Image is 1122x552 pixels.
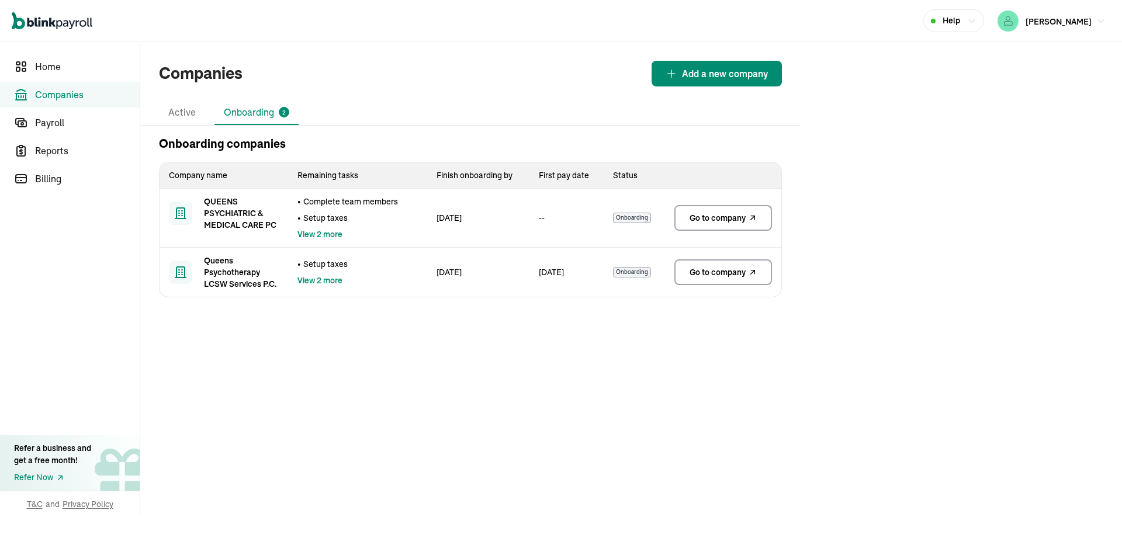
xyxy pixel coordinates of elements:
[427,162,529,189] th: Finish onboarding by
[427,189,529,248] td: [DATE]
[159,61,243,86] h1: Companies
[529,248,604,297] td: [DATE]
[993,8,1110,34] button: [PERSON_NAME]
[35,60,140,74] span: Home
[297,228,342,240] button: View 2 more
[159,135,286,152] h2: Onboarding companies
[943,15,960,27] span: Help
[1026,16,1092,27] span: [PERSON_NAME]
[690,266,746,278] span: Go to company
[427,248,529,297] td: [DATE]
[288,162,427,189] th: Remaining tasks
[690,212,746,224] span: Go to company
[35,172,140,186] span: Billing
[27,498,43,510] span: T&C
[204,255,279,290] span: Queens Psychotherapy LCSW Services P.C.
[159,100,205,125] li: Active
[297,258,301,270] span: •
[160,162,288,189] th: Company name
[12,4,92,38] nav: Global
[613,267,651,277] span: Onboarding
[297,275,342,286] button: View 2 more
[303,212,348,224] span: Setup taxes
[923,9,984,32] button: Help
[674,259,772,285] a: Go to company
[14,471,91,484] a: Refer Now
[303,258,348,270] span: Setup taxes
[682,67,768,81] span: Add a new company
[46,498,60,510] span: and
[613,213,651,223] span: Onboarding
[14,442,91,467] div: Refer a business and get a free month!
[652,61,782,86] button: Add a new company
[604,162,665,189] th: Status
[303,196,398,207] span: Complete team members
[63,498,113,510] span: Privacy Policy
[674,205,772,231] a: Go to company
[204,196,279,231] span: QUEENS PSYCHIATRIC & MEDICAL CARE PC
[214,100,299,125] li: Onboarding
[529,162,604,189] th: First pay date
[35,144,140,158] span: Reports
[927,426,1122,552] iframe: Chat Widget
[282,108,286,117] span: 2
[529,189,604,248] td: --
[297,196,301,207] span: •
[297,212,301,224] span: •
[35,88,140,102] span: Companies
[35,116,140,130] span: Payroll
